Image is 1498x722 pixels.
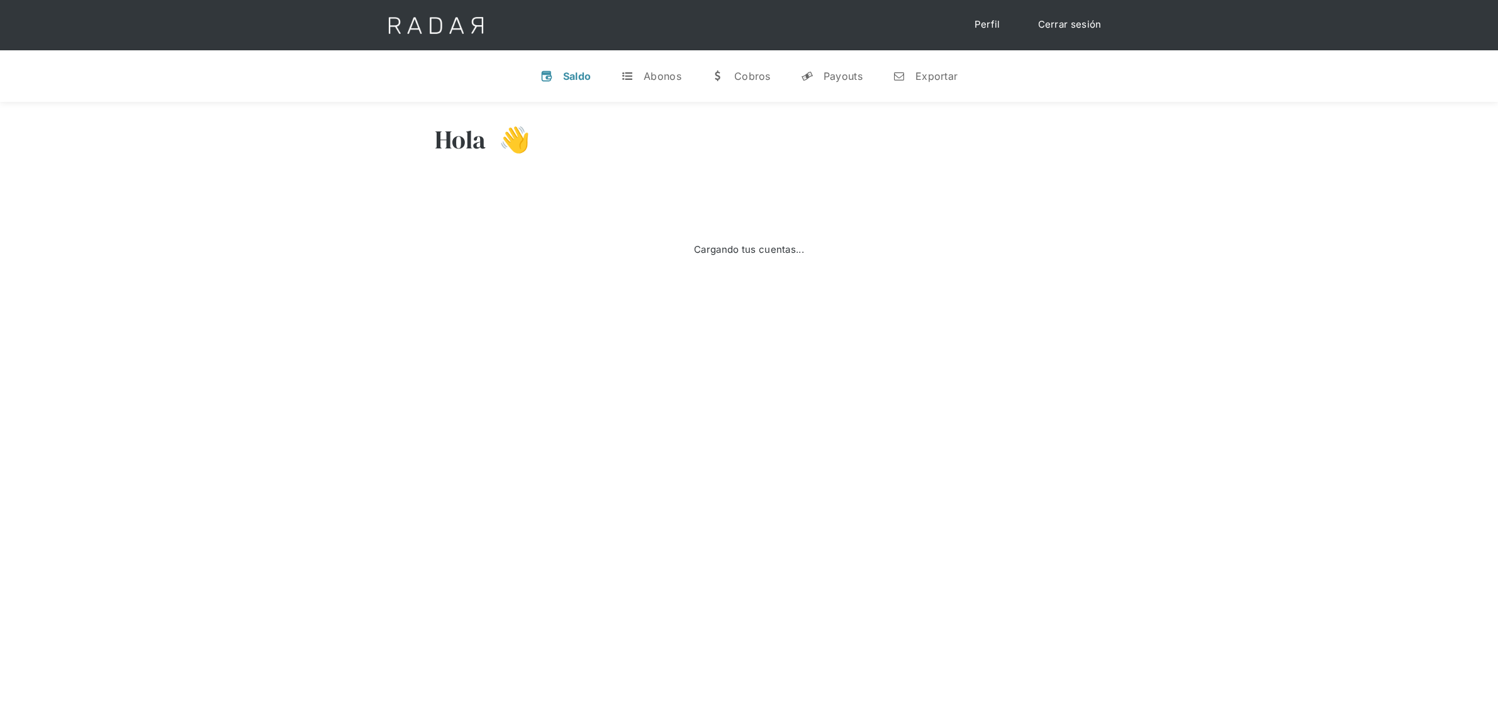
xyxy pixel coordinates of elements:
div: t [621,70,634,82]
div: Exportar [915,70,958,82]
div: y [801,70,813,82]
a: Perfil [962,13,1013,37]
a: Cerrar sesión [1026,13,1114,37]
h3: 👋 [486,124,530,155]
div: Cargando tus cuentas... [694,243,804,257]
div: v [540,70,553,82]
div: Cobros [734,70,771,82]
h3: Hola [435,124,486,155]
div: Payouts [824,70,863,82]
div: Abonos [644,70,681,82]
div: Saldo [563,70,591,82]
div: w [712,70,724,82]
div: n [893,70,905,82]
